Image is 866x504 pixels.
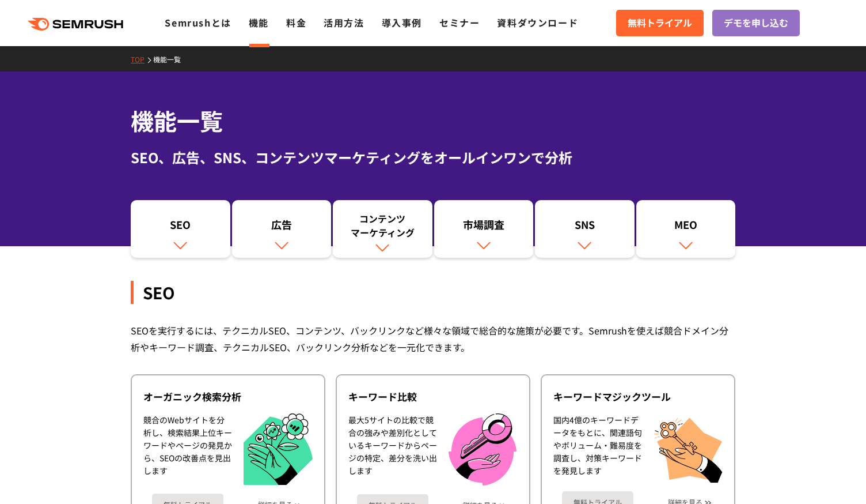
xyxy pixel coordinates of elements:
a: 市場調査 [434,200,534,258]
a: 活用方法 [324,16,364,29]
a: 資料ダウンロード [497,16,578,29]
a: 広告 [232,200,332,258]
a: 導入事例 [382,16,422,29]
a: SEO [131,200,230,258]
a: コンテンツマーケティング [333,200,432,258]
a: 無料トライアル [616,10,704,36]
a: デモを申し込む [712,10,800,36]
h1: 機能一覧 [131,104,735,138]
div: SEO [131,281,735,304]
div: オーガニック検索分析 [143,390,313,404]
div: 最大5サイトの比較で競合の強みや差別化としているキーワードからページの特定、差分を洗い出します [348,413,437,486]
img: キーワード比較 [449,413,516,486]
div: SNS [541,217,629,237]
div: SEOを実行するには、テクニカルSEO、コンテンツ、バックリンクなど様々な領域で総合的な施策が必要です。Semrushを使えば競合ドメイン分析やキーワード調査、テクニカルSEO、バックリンク分析... [131,322,735,356]
a: Semrushとは [165,16,231,29]
a: TOP [131,54,153,64]
span: デモを申し込む [724,16,788,31]
img: オーガニック検索分析 [244,413,313,486]
div: コンテンツ マーケティング [339,212,427,239]
a: 料金 [286,16,306,29]
div: 国内4億のキーワードデータをもとに、関連語句やボリューム・難易度を調査し、対策キーワードを発見します [553,413,642,483]
a: 機能一覧 [153,54,189,64]
div: キーワード比較 [348,390,518,404]
img: キーワードマジックツール [654,413,723,483]
div: SEO [136,217,225,237]
div: 競合のWebサイトを分析し、検索結果上位キーワードやページの発見から、SEOの改善点を見出します [143,413,232,486]
a: MEO [636,200,736,258]
span: 無料トライアル [628,16,692,31]
a: SNS [535,200,635,258]
div: 市場調査 [440,217,528,237]
a: セミナー [439,16,480,29]
div: SEO、広告、SNS、コンテンツマーケティングをオールインワンで分析 [131,147,735,168]
div: キーワードマジックツール [553,390,723,404]
a: 機能 [249,16,269,29]
div: MEO [642,217,730,237]
div: 広告 [238,217,326,237]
